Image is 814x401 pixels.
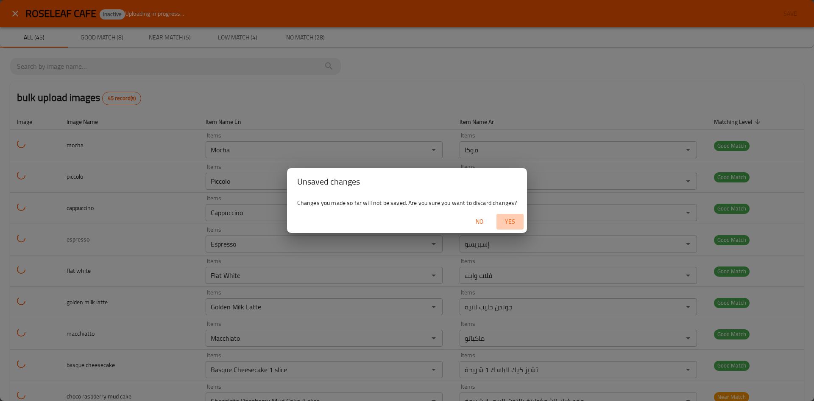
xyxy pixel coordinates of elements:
[466,214,493,230] button: No
[297,175,517,188] h2: Unsaved changes
[500,216,520,227] span: Yes
[496,214,524,230] button: Yes
[287,195,527,210] div: Changes you made so far will not be saved. Are you sure you want to discard changes?
[469,216,490,227] span: No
